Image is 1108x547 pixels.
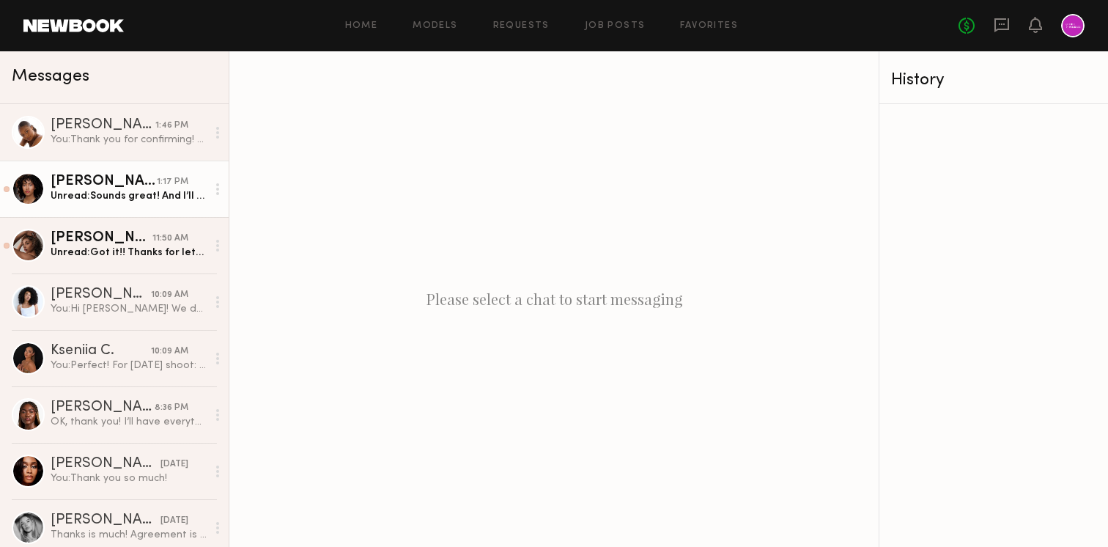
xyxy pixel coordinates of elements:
div: 10:09 AM [151,288,188,302]
div: Unread: Sounds great! And I’ll send a picture as soon as I get home. [51,189,207,203]
div: 8:36 PM [155,401,188,415]
div: You: Perfect! For [DATE] shoot: Model call time: 10:30am Address: [STREET_ADDRESS] On-site number... [51,359,207,372]
a: Job Posts [585,21,646,31]
div: [PERSON_NAME] [51,118,155,133]
div: [DATE] [160,458,188,471]
div: 11:50 AM [152,232,188,246]
div: [PERSON_NAME] [51,513,160,528]
div: You: Thank you for confirming! Please let us know if you have any questions about the brief :) [51,133,207,147]
div: Kseniia C. [51,344,151,359]
div: [PERSON_NAME] [51,231,152,246]
div: Thanks is much! Agreement is signed :) [51,528,207,542]
div: You: Thank you so much! [51,471,207,485]
div: 1:17 PM [157,175,188,189]
div: 1:46 PM [155,119,188,133]
div: [PERSON_NAME] [51,457,160,471]
div: Please select a chat to start messaging [229,51,879,547]
a: Favorites [680,21,738,31]
a: Home [345,21,378,31]
a: Requests [493,21,550,31]
div: 10:09 AM [151,345,188,359]
div: Unread: Got it!! Thanks for letting me know. I will definitely do that & stay in touch. Good luck... [51,246,207,260]
div: [PERSON_NAME] [51,400,155,415]
div: You: Hi [PERSON_NAME]! We decided to move forward with another talent. We hope to work with you i... [51,302,207,316]
div: [PERSON_NAME] [51,287,151,302]
div: [DATE] [160,514,188,528]
div: OK, thank you! I’ll have everything signed by the end of the day. [51,415,207,429]
a: Models [413,21,457,31]
span: Messages [12,68,89,85]
div: History [891,72,1096,89]
div: [PERSON_NAME] [51,175,157,189]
